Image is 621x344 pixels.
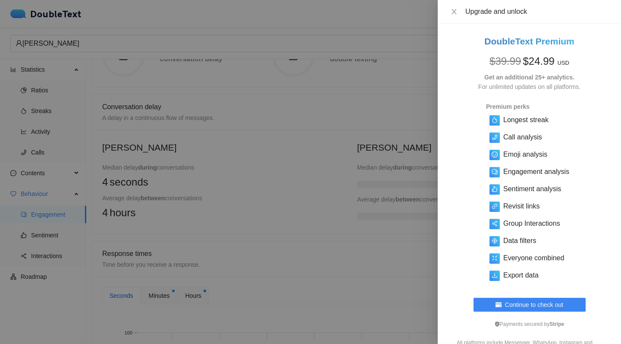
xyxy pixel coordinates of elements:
span: close [451,8,458,15]
h5: Emoji analysis [503,149,547,160]
button: Close [448,8,460,16]
span: safety-certificate [495,322,500,327]
div: Upgrade and unlock [465,7,611,16]
span: Payments secured by [495,321,564,327]
h5: Engagement analysis [503,167,569,177]
span: fire [492,117,498,123]
span: aim [492,238,498,244]
strong: Get an additional 25+ analytics. [484,74,574,81]
h5: Export data [503,270,539,281]
span: Continue to check out [505,300,563,309]
h5: Call analysis [503,132,542,142]
span: like [492,186,498,192]
span: phone [492,134,498,140]
h5: Revisit links [503,201,539,211]
h5: Everyone combined [503,253,564,263]
h5: Sentiment analysis [503,184,561,194]
h2: DoubleText Premium [448,34,611,48]
span: smile [492,151,498,158]
span: share-alt [492,221,498,227]
h5: Longest streak [503,115,549,125]
h5: Group Interactions [503,218,560,229]
span: For unlimited updates on all platforms. [478,83,580,90]
span: download [492,272,498,278]
span: comment [492,169,498,175]
button: credit-cardContinue to check out [474,298,586,312]
span: USD [558,60,569,66]
strong: Premium perks [486,103,530,110]
span: link [492,203,498,209]
span: $ 39.99 [489,55,521,67]
span: $ 24.99 [523,55,554,67]
span: credit-card [496,302,502,309]
span: fullscreen-exit [492,255,498,261]
b: Stripe [549,321,564,327]
h5: Data filters [503,236,536,246]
